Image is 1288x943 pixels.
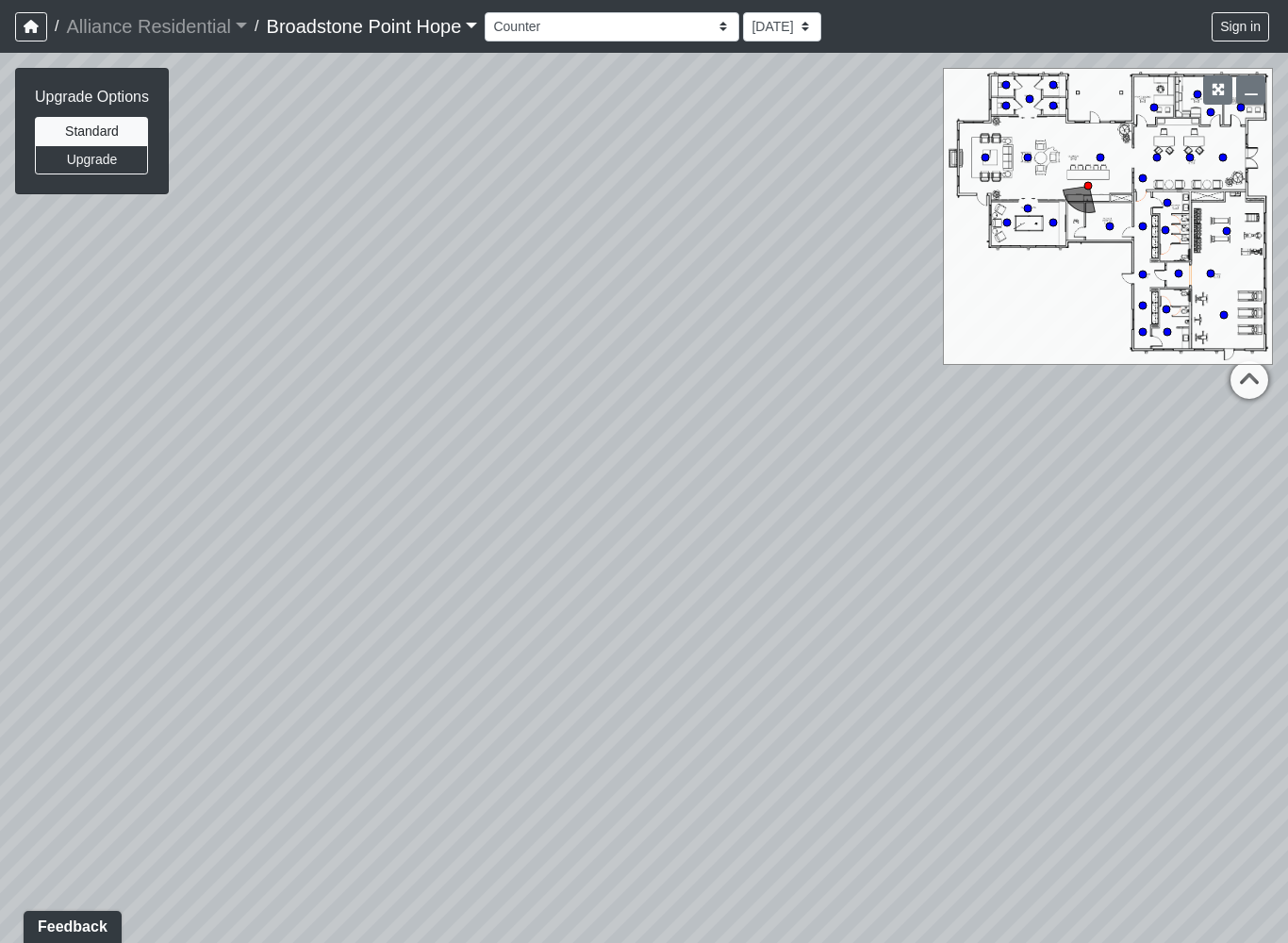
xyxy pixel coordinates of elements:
span: / [247,8,266,45]
span: / [47,8,66,45]
h6: Upgrade Options [35,88,149,106]
button: Upgrade [35,145,148,174]
a: Alliance Residential [66,8,247,45]
button: Sign in [1212,12,1269,41]
a: Broadstone Point Hope [267,8,478,45]
button: Standard [35,117,148,146]
iframe: Ybug feedback widget [14,905,131,943]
